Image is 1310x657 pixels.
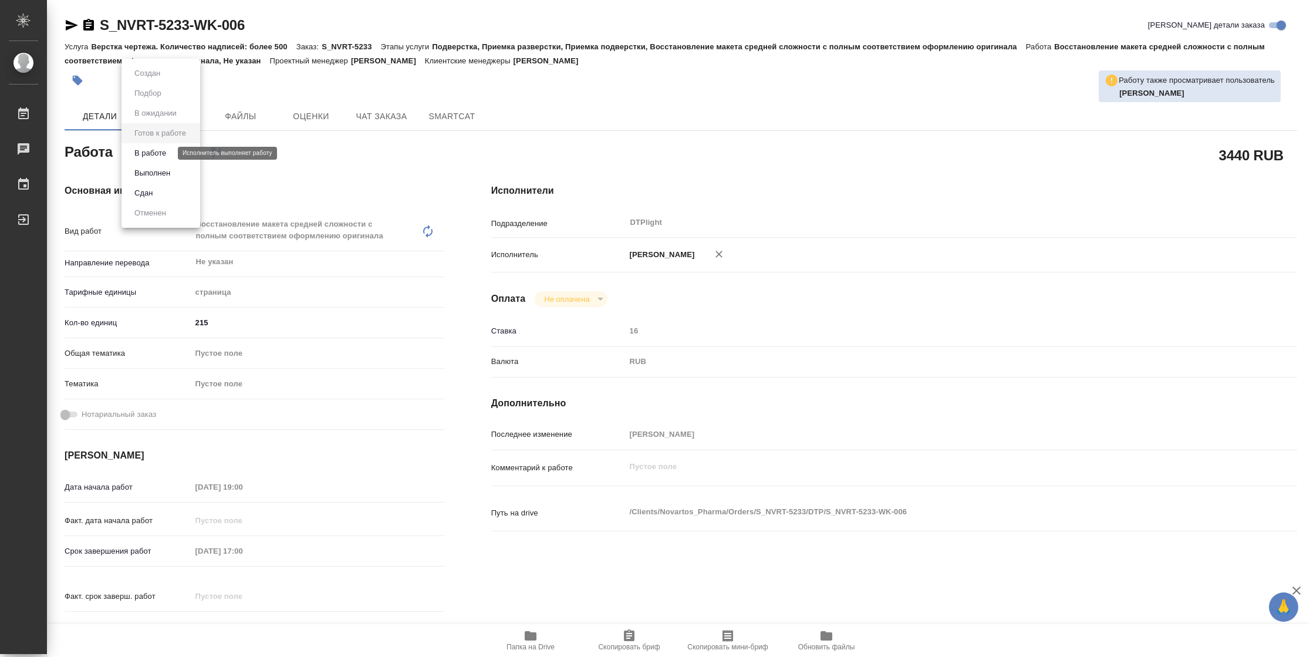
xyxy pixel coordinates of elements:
[131,167,174,180] button: Выполнен
[131,67,164,80] button: Создан
[131,107,180,120] button: В ожидании
[131,127,190,140] button: Готов к работе
[131,207,170,220] button: Отменен
[131,87,165,100] button: Подбор
[131,187,156,200] button: Сдан
[131,147,170,160] button: В работе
